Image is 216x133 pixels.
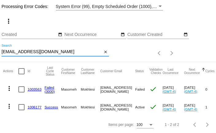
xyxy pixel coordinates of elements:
[61,80,81,98] mat-cell: Masomeh
[137,123,143,127] span: 100
[6,85,13,92] mat-icon: more_vert
[58,32,62,37] mat-icon: date_range
[149,85,157,93] mat-icon: check
[103,50,108,55] mat-icon: close
[61,68,75,75] button: Change sorting for CustomerFirstName
[44,89,55,93] a: (3000)
[166,47,178,59] button: Next page
[135,69,144,73] button: Change sorting for Status
[184,107,197,111] a: (GMT-4)
[81,68,95,75] button: Change sorting for CustomerLastName
[3,62,18,80] mat-header-cell: Actions
[137,123,154,127] mat-select: Items per page:
[153,47,166,59] button: Previous page
[201,119,214,131] button: Next page
[149,103,157,111] mat-icon: check
[2,32,57,37] input: Created
[100,80,135,98] mat-cell: [EMAIL_ADDRESS][DOMAIN_NAME]
[28,69,30,73] button: Change sorting for Id
[184,89,197,93] a: (GMT-4)
[163,89,176,93] a: (GMT-4)
[56,3,163,10] mat-select: Filter by Processing Error Codes
[100,69,122,73] button: Change sorting for CustomerEmail
[64,32,120,37] input: Next Occurrence
[81,98,100,116] mat-cell: Mokhlesi
[163,80,184,98] mat-cell: [DATE]
[127,32,183,37] input: Customer Created
[44,66,56,76] button: Change sorting for LastProcessingCycleId
[135,105,145,109] span: Active
[184,80,206,98] mat-cell: [DATE]
[184,68,200,75] button: Change sorting for NextOccurrenceUtc
[28,87,41,91] a: 1003563
[5,18,12,25] mat-icon: more_vert
[6,103,13,110] mat-icon: more_vert
[2,49,102,54] input: Search
[163,107,176,111] a: (GMT-4)
[205,69,214,73] button: Change sorting for Cycles
[165,123,179,127] div: 1 - 2 of 2
[81,80,100,98] mat-cell: Mokhlesi
[135,87,145,91] span: Failed
[163,98,184,116] mat-cell: [DATE]
[108,123,134,127] div: Items per page:
[183,32,188,37] mat-icon: date_range
[189,119,201,131] button: Previous page
[28,105,41,109] a: 1006177
[184,98,206,116] mat-cell: [DATE]
[100,98,135,116] mat-cell: [EMAIL_ADDRESS][DOMAIN_NAME]
[149,62,163,80] mat-header-cell: Validation Checks
[102,49,109,55] button: Clear
[121,32,125,37] mat-icon: date_range
[163,68,179,75] button: Change sorting for LastOccurrenceUtc
[61,98,81,116] mat-cell: Masomeh
[44,105,58,109] a: Success
[2,4,48,9] span: Processing Error Codes:
[44,85,54,89] a: Failed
